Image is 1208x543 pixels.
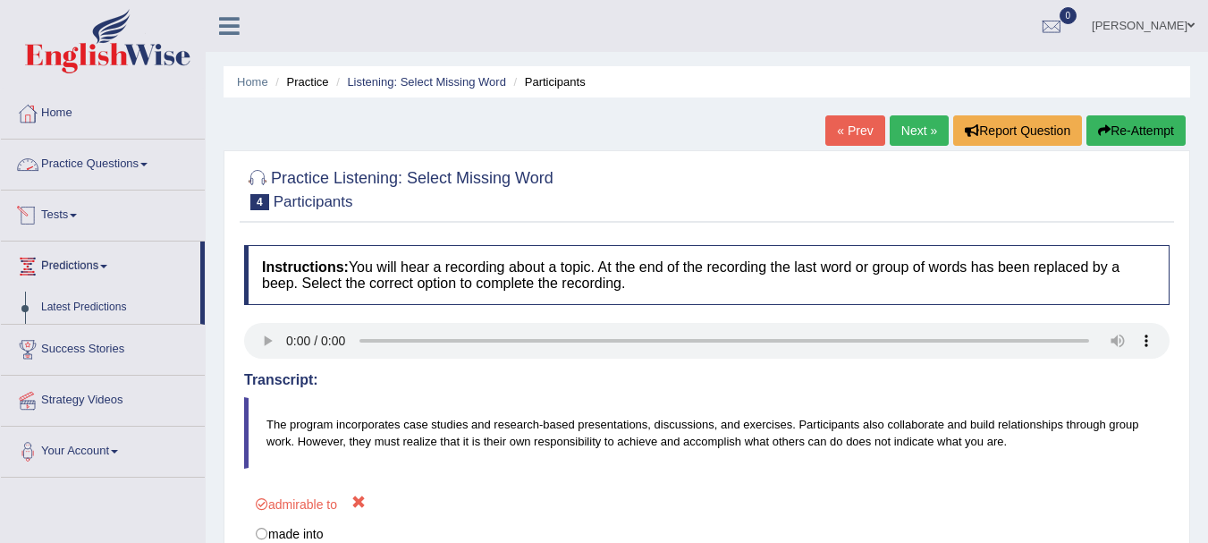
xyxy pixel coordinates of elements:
[237,75,268,89] a: Home
[244,397,1170,469] blockquote: The program incorporates case studies and research-based presentations, discussions, and exercise...
[1,325,205,369] a: Success Stories
[1,376,205,420] a: Strategy Videos
[33,292,200,324] a: Latest Predictions
[274,193,353,210] small: Participants
[262,259,349,275] b: Instructions:
[890,115,949,146] a: Next »
[244,372,1170,388] h4: Transcript:
[1060,7,1077,24] span: 0
[1,427,205,471] a: Your Account
[825,115,884,146] a: « Prev
[244,487,1170,520] label: admirable to
[250,194,269,210] span: 4
[244,165,553,210] h2: Practice Listening: Select Missing Word
[1,242,200,286] a: Predictions
[1,191,205,235] a: Tests
[1,140,205,184] a: Practice Questions
[1086,115,1186,146] button: Re-Attempt
[347,75,506,89] a: Listening: Select Missing Word
[510,73,586,90] li: Participants
[244,245,1170,305] h4: You will hear a recording about a topic. At the end of the recording the last word or group of wo...
[271,73,328,90] li: Practice
[953,115,1082,146] button: Report Question
[1,89,205,133] a: Home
